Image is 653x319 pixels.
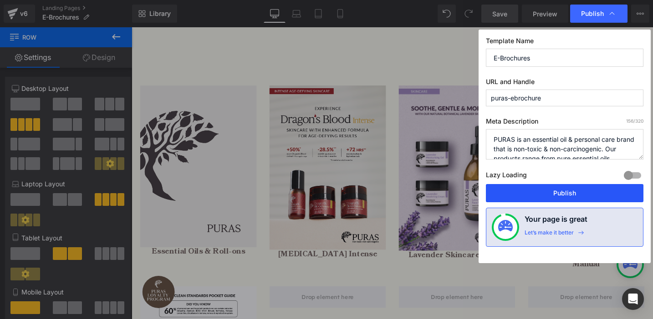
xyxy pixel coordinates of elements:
[486,169,527,184] label: Lazy Loading
[486,184,643,202] button: Publish
[622,288,644,310] div: Open Intercom Messenger
[282,236,405,246] h4: Lavender Skincare Series
[486,129,643,159] textarea: PURAS is an essential oil & personal care brand that is non-toxic & non-carcinogenic. Our product...
[626,118,633,124] span: 156
[486,117,643,129] label: Meta Description
[9,232,132,242] h4: Essential Oils & Roll-ons
[486,37,643,49] label: Template Name
[525,229,574,241] div: Let’s make it better
[146,235,269,245] h4: [MEDICAL_DATA] Intense
[525,214,587,229] h4: Your page is great
[626,118,643,124] span: /320
[581,10,604,18] span: Publish
[419,236,542,255] h4: Waterless Diffuser User Manual
[486,78,643,90] label: URL and Handle
[498,220,513,234] img: onboarding-status.svg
